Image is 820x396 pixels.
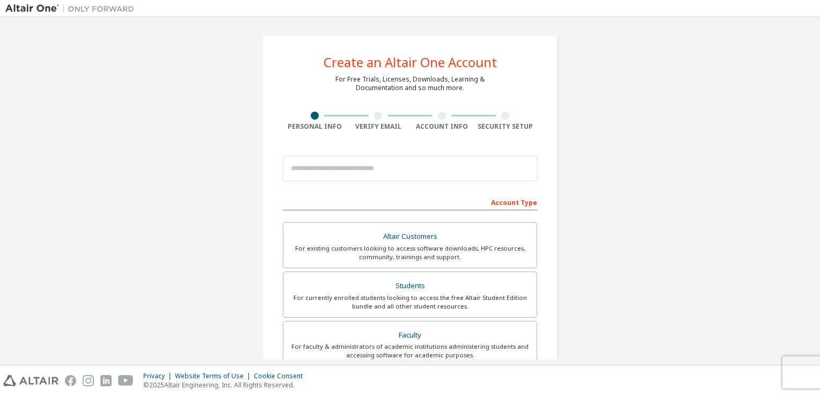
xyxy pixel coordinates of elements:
img: youtube.svg [118,375,134,386]
div: Account Type [283,193,537,210]
div: Website Terms of Use [175,372,254,380]
img: facebook.svg [65,375,76,386]
div: Security Setup [474,122,538,131]
div: Cookie Consent [254,372,309,380]
img: altair_logo.svg [3,375,58,386]
div: Faculty [290,328,530,343]
img: Altair One [5,3,140,14]
div: For Free Trials, Licenses, Downloads, Learning & Documentation and so much more. [335,75,485,92]
div: Altair Customers [290,229,530,244]
div: For faculty & administrators of academic institutions administering students and accessing softwa... [290,342,530,360]
div: Create an Altair One Account [324,56,497,69]
div: Students [290,278,530,294]
div: Account Info [410,122,474,131]
div: For existing customers looking to access software downloads, HPC resources, community, trainings ... [290,244,530,261]
img: linkedin.svg [100,375,112,386]
img: instagram.svg [83,375,94,386]
div: Verify Email [347,122,411,131]
p: © 2025 Altair Engineering, Inc. All Rights Reserved. [143,380,309,390]
div: For currently enrolled students looking to access the free Altair Student Edition bundle and all ... [290,294,530,311]
div: Privacy [143,372,175,380]
div: Personal Info [283,122,347,131]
